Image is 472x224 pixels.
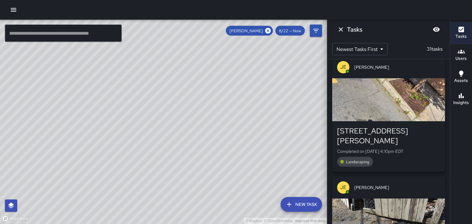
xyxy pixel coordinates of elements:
[354,64,440,70] span: [PERSON_NAME]
[340,64,346,71] p: JE
[354,184,440,191] span: [PERSON_NAME]
[337,148,440,154] p: Completed on [DATE] 4:10pm EDT
[347,25,362,34] h6: Tasks
[342,159,373,164] span: Landscaping
[450,66,472,88] button: Assets
[281,197,322,212] button: New Task
[430,23,442,36] button: Blur
[310,25,322,37] button: Filters
[332,56,445,172] button: JE[PERSON_NAME][STREET_ADDRESS][PERSON_NAME]Completed on [DATE] 4:10pm EDTLandscaping
[455,33,467,40] h6: Tasks
[335,23,347,36] button: Dismiss
[450,44,472,66] button: Users
[455,55,467,62] h6: Users
[450,22,472,44] button: Tasks
[332,43,387,55] div: Newest Tasks First
[454,77,468,84] h6: Assets
[275,28,305,33] span: 8/22 — Now
[450,88,472,110] button: Insights
[424,45,445,53] p: 31 tasks
[226,28,266,33] span: [PERSON_NAME]
[337,126,440,146] div: [STREET_ADDRESS][PERSON_NAME]
[340,184,346,191] p: JE
[453,99,469,106] h6: Insights
[226,26,273,36] div: [PERSON_NAME]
